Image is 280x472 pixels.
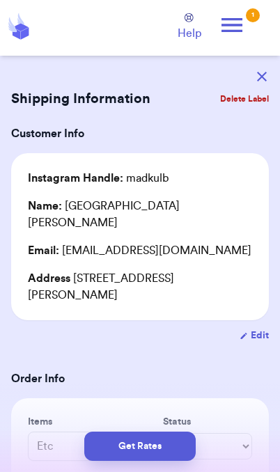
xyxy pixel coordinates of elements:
button: Edit [240,329,269,343]
label: Items [28,415,157,429]
div: [GEOGRAPHIC_DATA] [PERSON_NAME] [28,198,252,231]
span: Instagram Handle: [28,173,123,184]
div: 1 [246,8,260,22]
button: Delete Label [215,84,274,114]
span: Email: [28,245,59,256]
div: [EMAIL_ADDRESS][DOMAIN_NAME] [28,242,252,259]
label: Status [163,415,252,429]
span: Name: [28,200,62,212]
div: madkulb [28,170,169,187]
h3: Order Info [11,370,269,387]
span: Address [28,273,70,284]
a: Help [178,13,201,42]
h2: Shipping Information [11,89,150,109]
button: Get Rates [84,432,196,461]
span: Help [178,25,201,42]
h3: Customer Info [11,125,269,142]
div: [STREET_ADDRESS][PERSON_NAME] [28,270,252,304]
